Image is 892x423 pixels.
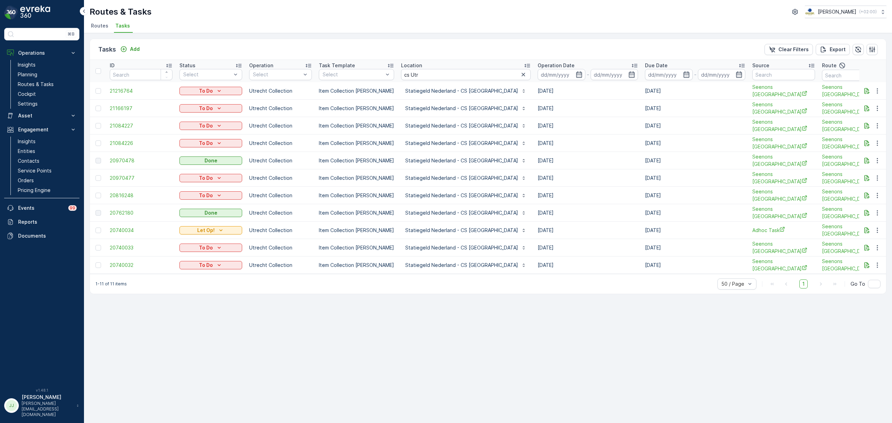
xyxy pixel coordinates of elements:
img: basis-logo_rgb2x.png [805,8,815,16]
div: Toggle Row Selected [95,158,101,163]
a: 20740033 [110,244,172,251]
div: Toggle Row Selected [95,262,101,268]
td: [DATE] [641,239,749,256]
div: Toggle Row Selected [95,210,101,216]
button: Engagement [4,123,79,137]
span: Seenons [GEOGRAPHIC_DATA] [752,258,815,272]
p: - [694,70,697,79]
a: Events99 [4,201,79,215]
input: dd/mm/yyyy [538,69,585,80]
button: To Do [179,139,242,147]
p: [PERSON_NAME][EMAIL_ADDRESS][DOMAIN_NAME] [22,401,73,417]
p: Insights [18,138,36,145]
p: Add [130,46,140,53]
button: To Do [179,244,242,252]
a: Cockpit [15,89,79,99]
p: Route [822,62,837,69]
td: [DATE] [534,239,641,256]
button: JJ[PERSON_NAME][PERSON_NAME][EMAIL_ADDRESS][DOMAIN_NAME] [4,394,79,417]
td: [DATE] [641,204,749,222]
span: v 1.48.1 [4,388,79,392]
button: Statiegeld Nederland - CS [GEOGRAPHIC_DATA] [401,207,531,218]
p: ⌘B [68,31,75,37]
p: 99 [70,205,75,211]
a: Orders [15,176,79,185]
a: Seenons Utrecht [822,153,885,168]
a: Reports [4,215,79,229]
td: [DATE] [534,152,641,169]
p: To Do [199,244,213,251]
a: Seenons Utrecht [752,258,815,272]
p: Statiegeld Nederland - CS [GEOGRAPHIC_DATA] [405,209,518,216]
button: Statiegeld Nederland - CS [GEOGRAPHIC_DATA] [401,138,531,149]
p: Select [323,71,383,78]
span: Seenons [GEOGRAPHIC_DATA] [822,171,885,185]
a: Seenons Utrecht [752,84,815,98]
a: Seenons Utrecht [752,171,815,185]
td: Item Collection [PERSON_NAME] [315,117,398,134]
button: Statiegeld Nederland - CS [GEOGRAPHIC_DATA] [401,260,531,271]
div: Toggle Row Selected [95,123,101,129]
p: Let Op! [197,227,215,234]
a: Contacts [15,156,79,166]
td: Utrecht Collection [246,134,315,152]
p: Statiegeld Nederland - CS [GEOGRAPHIC_DATA] [405,87,518,94]
div: Toggle Row Selected [95,245,101,251]
img: logo_dark-DEwI_e13.png [20,6,50,20]
p: Statiegeld Nederland - CS [GEOGRAPHIC_DATA] [405,227,518,234]
button: Done [179,209,242,217]
p: Pricing Engine [18,187,51,194]
a: 20762180 [110,209,172,216]
button: [PERSON_NAME](+02:00) [805,6,886,18]
button: Export [816,44,850,55]
button: Statiegeld Nederland - CS [GEOGRAPHIC_DATA] [401,120,531,131]
span: Seenons [GEOGRAPHIC_DATA] [822,136,885,150]
span: 21166197 [110,105,172,112]
p: Operation [249,62,273,69]
a: Routes & Tasks [15,79,79,89]
input: Search [401,69,531,80]
a: Seenons Utrecht [822,223,885,237]
button: To Do [179,122,242,130]
p: Events [18,205,64,211]
td: [DATE] [641,256,749,274]
span: Seenons [GEOGRAPHIC_DATA] [752,171,815,185]
p: Routes & Tasks [90,6,152,17]
p: Reports [18,218,77,225]
a: Entities [15,146,79,156]
p: ID [110,62,115,69]
p: To Do [199,262,213,269]
p: Statiegeld Nederland - CS [GEOGRAPHIC_DATA] [405,192,518,199]
p: Orders [18,177,34,184]
p: To Do [199,105,213,112]
a: 21084227 [110,122,172,129]
td: [DATE] [534,100,641,117]
p: Settings [18,100,38,107]
button: Add [117,45,143,53]
a: Adhoc Task [752,226,815,234]
td: [DATE] [641,82,749,100]
td: [DATE] [534,134,641,152]
p: Insights [18,61,36,68]
a: 20740034 [110,227,172,234]
td: [DATE] [641,134,749,152]
span: Seenons [GEOGRAPHIC_DATA] [822,206,885,220]
a: Planning [15,70,79,79]
td: Item Collection [PERSON_NAME] [315,82,398,100]
span: Tasks [115,22,130,29]
td: [DATE] [641,169,749,187]
p: Entities [18,148,35,155]
span: Seenons [GEOGRAPHIC_DATA] [822,118,885,133]
p: Documents [18,232,77,239]
a: Settings [15,99,79,109]
p: Source [752,62,769,69]
td: Utrecht Collection [246,82,315,100]
p: Clear Filters [778,46,809,53]
p: Contacts [18,157,39,164]
p: 1-11 of 11 items [95,281,127,287]
span: Routes [91,22,108,29]
a: 20970477 [110,175,172,182]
